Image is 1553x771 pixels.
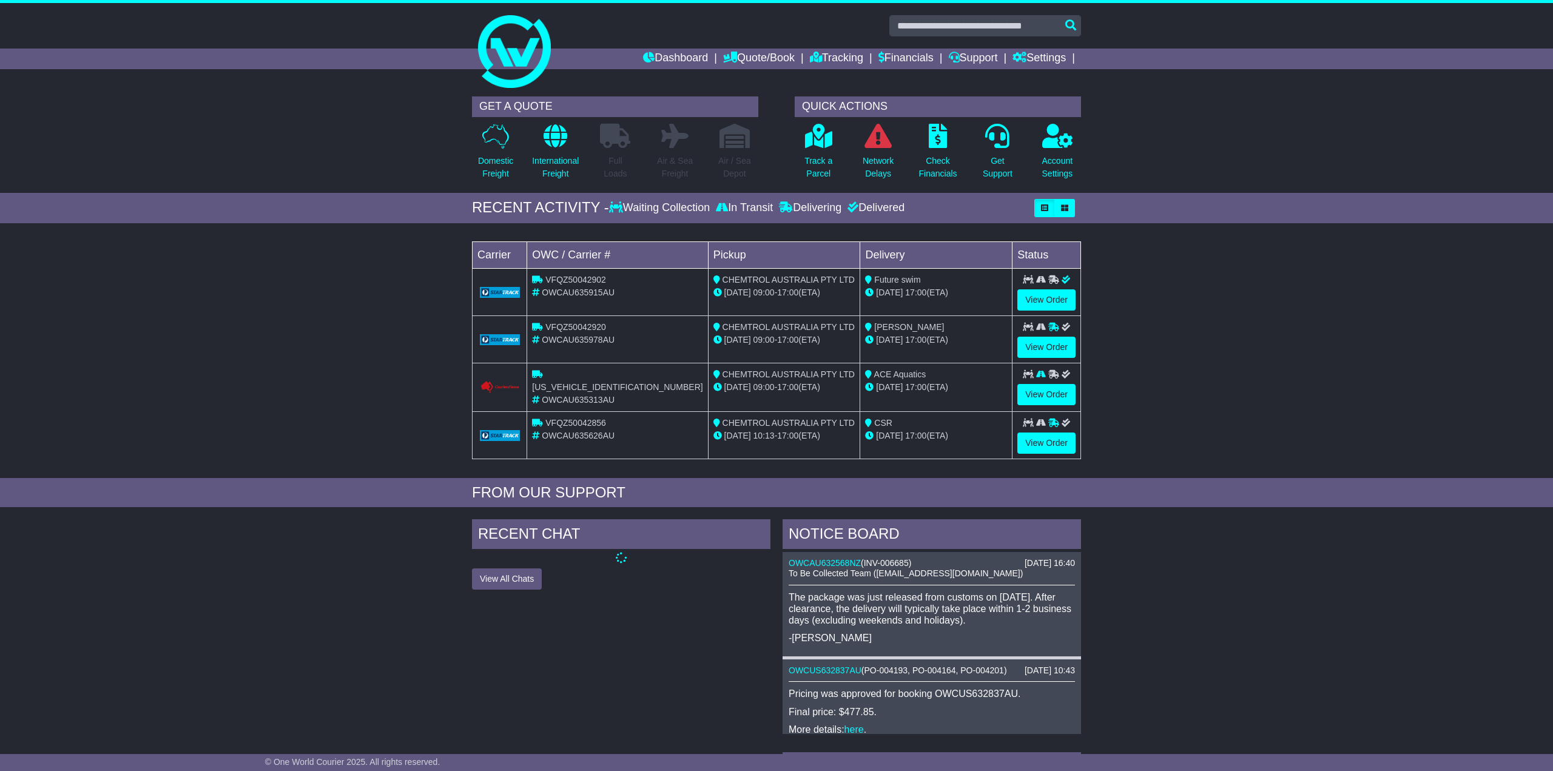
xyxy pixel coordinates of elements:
[708,241,860,268] td: Pickup
[480,381,520,394] img: Couriers_Please.png
[723,49,795,69] a: Quote/Book
[480,287,520,298] img: GetCarrierServiceLogo
[789,724,1075,735] p: More details: .
[753,288,775,297] span: 09:00
[919,155,957,180] p: Check Financials
[789,558,861,568] a: OWCAU632568NZ
[472,199,609,217] div: RECENT ACTIVITY -
[874,275,920,284] span: Future swim
[724,382,751,392] span: [DATE]
[865,334,1007,346] div: (ETA)
[724,335,751,345] span: [DATE]
[876,335,903,345] span: [DATE]
[532,382,702,392] span: [US_VEHICLE_IDENTIFICATION_NUMBER]
[878,49,934,69] a: Financials
[527,241,708,268] td: OWC / Carrier #
[1012,49,1066,69] a: Settings
[472,519,770,552] div: RECENT CHAT
[542,431,615,440] span: OWCAU635626AU
[1042,155,1073,180] p: Account Settings
[776,201,844,215] div: Delivering
[723,322,855,332] span: CHEMTROL AUSTRALIA PTY LTD
[983,155,1012,180] p: Get Support
[542,288,615,297] span: OWCAU635915AU
[542,395,615,405] span: OWCAU635313AU
[532,155,579,180] p: International Freight
[531,123,579,187] a: InternationalFreight
[723,418,855,428] span: CHEMTROL AUSTRALIA PTY LTD
[777,431,798,440] span: 17:00
[657,155,693,180] p: Air & Sea Freight
[713,381,855,394] div: - (ETA)
[949,49,998,69] a: Support
[789,665,861,675] a: OWCUS632837AU
[1012,241,1081,268] td: Status
[1042,123,1074,187] a: AccountSettings
[480,430,520,441] img: GetCarrierServiceLogo
[477,123,514,187] a: DomesticFreight
[723,369,855,379] span: CHEMTROL AUSTRALIA PTY LTD
[844,724,864,735] a: here
[472,484,1081,502] div: FROM OUR SUPPORT
[860,241,1012,268] td: Delivery
[643,49,708,69] a: Dashboard
[472,568,542,590] button: View All Chats
[478,155,513,180] p: Domestic Freight
[874,369,926,379] span: ACE Aquatics
[777,335,798,345] span: 17:00
[713,286,855,299] div: - (ETA)
[609,201,713,215] div: Waiting Collection
[713,334,855,346] div: - (ETA)
[545,322,606,332] span: VFQZ50042920
[876,431,903,440] span: [DATE]
[724,288,751,297] span: [DATE]
[265,757,440,767] span: © One World Courier 2025. All rights reserved.
[777,382,798,392] span: 17:00
[865,286,1007,299] div: (ETA)
[865,381,1007,394] div: (ETA)
[804,123,833,187] a: Track aParcel
[789,591,1075,627] p: The package was just released from customs on [DATE]. After clearance, the delivery will typicall...
[863,155,894,180] p: Network Delays
[876,288,903,297] span: [DATE]
[600,155,630,180] p: Full Loads
[783,519,1081,552] div: NOTICE BOARD
[753,335,775,345] span: 09:00
[864,558,909,568] span: INV-006685
[1017,289,1076,311] a: View Order
[789,568,1023,578] span: To Be Collected Team ([EMAIL_ADDRESS][DOMAIN_NAME])
[545,275,606,284] span: VFQZ50042902
[753,431,775,440] span: 10:13
[1017,433,1076,454] a: View Order
[1017,337,1076,358] a: View Order
[874,418,892,428] span: CSR
[789,665,1075,676] div: ( )
[480,334,520,345] img: GetCarrierServiceLogo
[876,382,903,392] span: [DATE]
[1025,665,1075,676] div: [DATE] 10:43
[874,322,944,332] span: [PERSON_NAME]
[542,335,615,345] span: OWCAU635978AU
[862,123,894,187] a: NetworkDelays
[789,688,1075,699] p: Pricing was approved for booking OWCUS632837AU.
[789,706,1075,718] p: Final price: $477.85.
[918,123,958,187] a: CheckFinancials
[864,665,1004,675] span: PO-004193, PO-004164, PO-004201
[723,275,855,284] span: CHEMTROL AUSTRALIA PTY LTD
[865,429,1007,442] div: (ETA)
[724,431,751,440] span: [DATE]
[905,382,926,392] span: 17:00
[810,49,863,69] a: Tracking
[713,201,776,215] div: In Transit
[713,429,855,442] div: - (ETA)
[905,288,926,297] span: 17:00
[777,288,798,297] span: 17:00
[545,418,606,428] span: VFQZ50042856
[795,96,1081,117] div: QUICK ACTIONS
[1017,384,1076,405] a: View Order
[789,558,1075,568] div: ( )
[472,96,758,117] div: GET A QUOTE
[473,241,527,268] td: Carrier
[844,201,905,215] div: Delivered
[982,123,1013,187] a: GetSupport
